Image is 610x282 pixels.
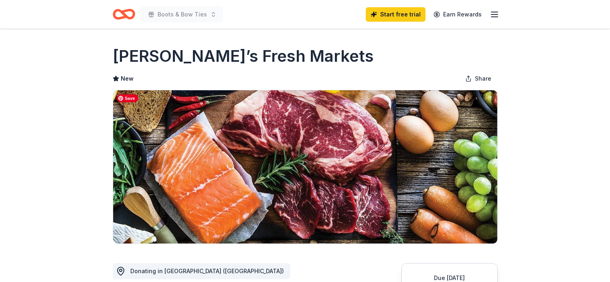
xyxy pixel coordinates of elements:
[475,74,491,83] span: Share
[130,268,284,274] span: Donating in [GEOGRAPHIC_DATA] ([GEOGRAPHIC_DATA])
[142,6,223,22] button: Boots & Bow Ties
[366,7,426,22] a: Start free trial
[113,45,374,67] h1: [PERSON_NAME]’s Fresh Markets
[113,90,497,243] img: Image for Chuck’s Fresh Markets
[459,71,498,87] button: Share
[429,7,486,22] a: Earn Rewards
[113,5,135,24] a: Home
[117,94,138,102] span: Save
[158,10,207,19] span: Boots & Bow Ties
[121,74,134,83] span: New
